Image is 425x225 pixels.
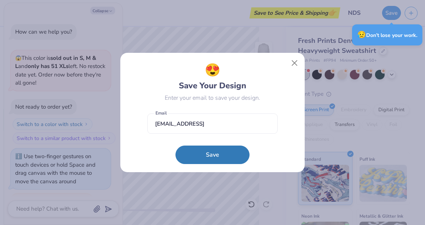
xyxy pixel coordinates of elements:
button: Close [288,56,302,70]
span: 😥 [357,30,366,40]
button: Save [175,146,250,164]
div: Save Your Design [179,61,246,92]
div: Enter your email to save your design. [165,93,260,102]
span: 😍 [205,61,220,80]
div: Don’t lose your work. [352,24,422,45]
